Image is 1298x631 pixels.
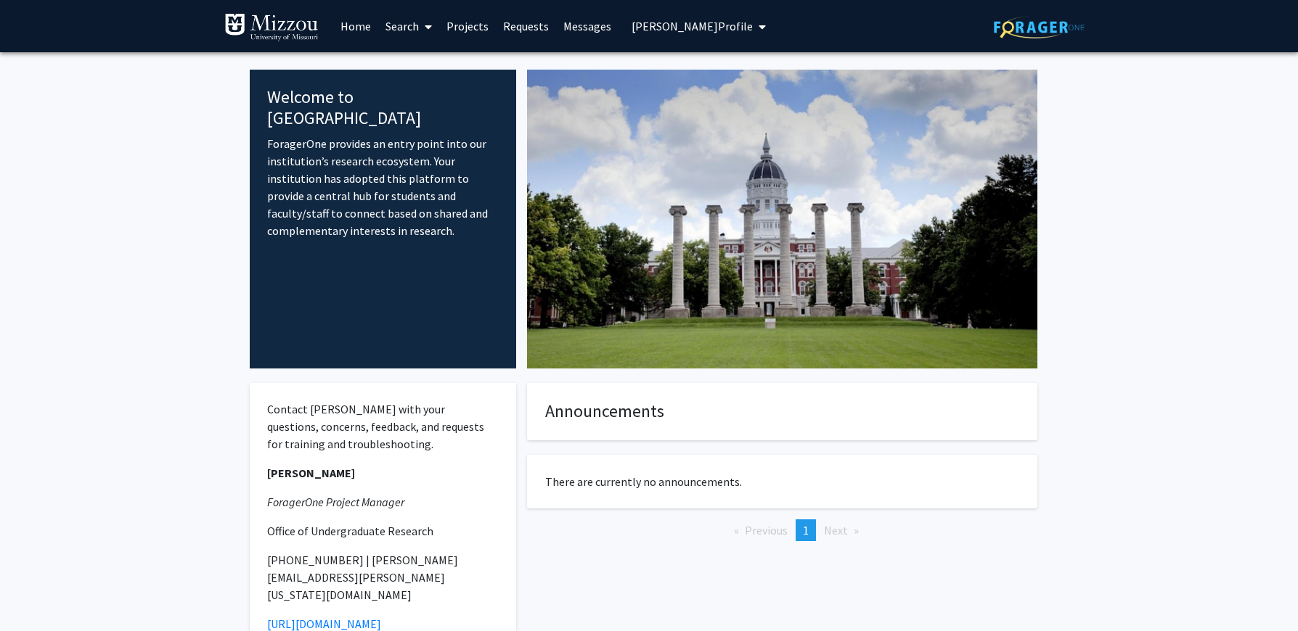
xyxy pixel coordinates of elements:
[267,400,499,453] p: Contact [PERSON_NAME] with your questions, concerns, feedback, and requests for training and trou...
[267,495,404,509] em: ForagerOne Project Manager
[267,135,499,239] p: ForagerOne provides an entry point into our institution’s research ecosystem. Your institution ha...
[267,551,499,603] p: [PHONE_NUMBER] | [PERSON_NAME][EMAIL_ADDRESS][PERSON_NAME][US_STATE][DOMAIN_NAME]
[267,87,499,129] h4: Welcome to [GEOGRAPHIC_DATA]
[439,1,496,51] a: Projects
[267,616,381,631] a: [URL][DOMAIN_NAME]
[545,473,1019,490] p: There are currently no announcements.
[545,401,1019,422] h4: Announcements
[556,1,619,51] a: Messages
[527,70,1037,368] img: Cover Image
[378,1,439,51] a: Search
[745,523,788,537] span: Previous
[803,523,809,537] span: 1
[11,566,62,620] iframe: Chat
[496,1,556,51] a: Requests
[224,13,319,42] img: University of Missouri Logo
[267,466,355,480] strong: [PERSON_NAME]
[994,16,1085,38] img: ForagerOne Logo
[333,1,378,51] a: Home
[824,523,848,537] span: Next
[632,19,753,33] span: [PERSON_NAME] Profile
[527,519,1037,541] ul: Pagination
[267,522,499,540] p: Office of Undergraduate Research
